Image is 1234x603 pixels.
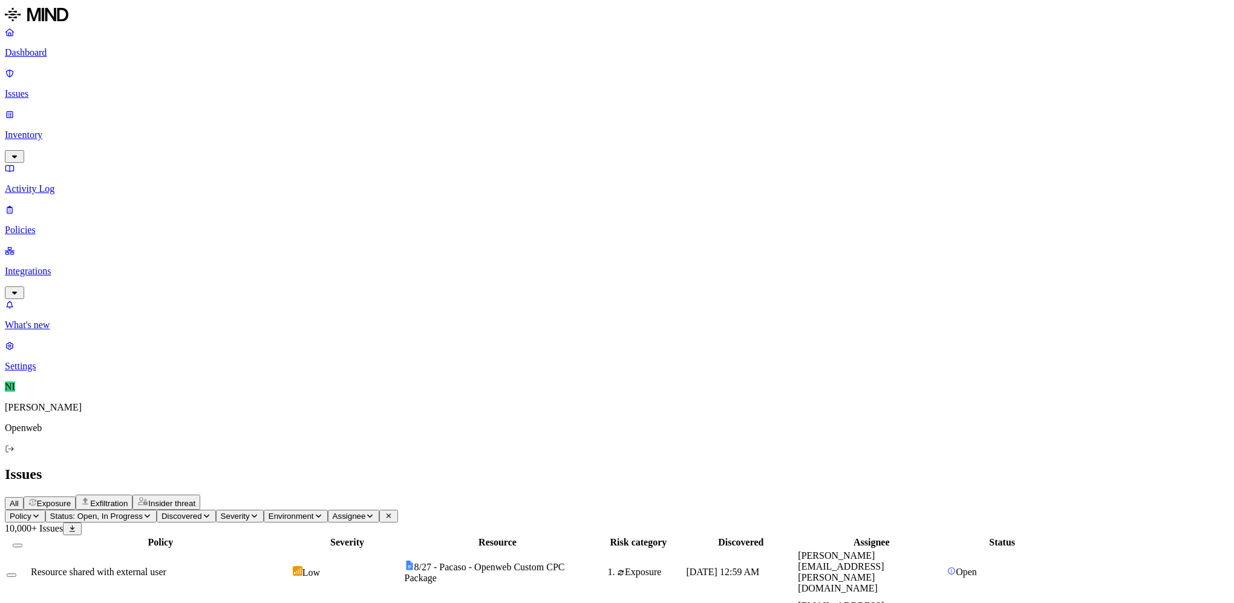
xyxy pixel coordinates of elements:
[5,47,1229,58] p: Dashboard
[5,523,63,533] span: 10,000+ Issues
[5,320,1229,331] p: What's new
[5,88,1229,99] p: Issues
[5,109,1229,161] a: Inventory
[5,163,1229,194] a: Activity Log
[947,567,956,575] img: status-open.svg
[956,567,977,577] span: Open
[405,561,414,570] img: google-docs.svg
[405,537,591,548] div: Resource
[617,567,684,578] div: Exposure
[5,340,1229,372] a: Settings
[31,567,166,577] span: Resource shared with external user
[686,567,759,577] span: [DATE] 12:59 AM
[13,544,22,547] button: Select all
[798,537,945,548] div: Assignee
[5,266,1229,277] p: Integrations
[31,537,290,548] div: Policy
[5,423,1229,433] p: Openweb
[5,183,1229,194] p: Activity Log
[5,361,1229,372] p: Settings
[5,299,1229,331] a: What's new
[686,537,795,548] div: Discovered
[333,512,366,521] span: Assignee
[5,204,1229,236] a: Policies
[5,130,1229,140] p: Inventory
[7,573,16,577] button: Select row
[5,381,15,392] span: NI
[90,499,128,508] span: Exfiltration
[221,512,250,521] span: Severity
[293,537,402,548] div: Severity
[37,499,71,508] span: Exposure
[5,27,1229,58] a: Dashboard
[5,466,1229,483] h2: Issues
[10,512,31,521] span: Policy
[269,512,314,521] span: Environment
[302,567,320,578] span: Low
[5,5,68,24] img: MIND
[148,499,195,508] span: Insider threat
[5,245,1229,297] a: Integrations
[10,499,19,508] span: All
[162,512,202,521] span: Discovered
[947,537,1057,548] div: Status
[593,537,684,548] div: Risk category
[293,566,302,576] img: severity-low.svg
[5,225,1229,236] p: Policies
[5,5,1229,27] a: MIND
[798,550,884,593] span: [PERSON_NAME][EMAIL_ADDRESS][PERSON_NAME][DOMAIN_NAME]
[5,68,1229,99] a: Issues
[50,512,143,521] span: Status: Open, In Progress
[405,562,565,583] span: 8/27 - Pacaso - Openweb Custom CPC Package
